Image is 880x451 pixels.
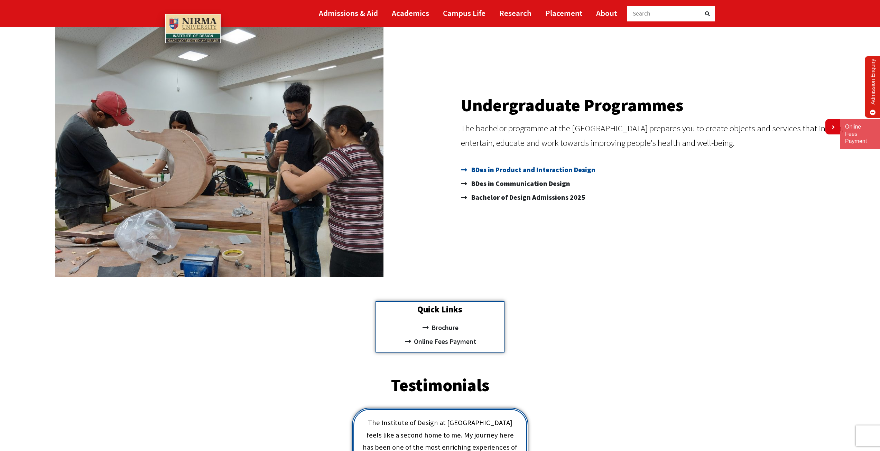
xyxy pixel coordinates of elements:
[345,377,535,394] h2: Testimonials
[461,97,873,114] h2: Undergraduate Programmes
[596,5,617,21] a: About
[55,24,383,277] img: Copy-of-20211119_172723-950x732
[470,190,585,204] span: Bachelor of Design Admissions 2025
[845,123,875,145] a: Online Fees Payment
[165,14,221,44] img: main_logo
[392,5,429,21] a: Academics
[380,321,500,335] a: Brochure
[461,121,873,150] p: The bachelor programme at the [GEOGRAPHIC_DATA] prepares you to create objects and services that ...
[319,5,378,21] a: Admissions & Aid
[545,5,582,21] a: Placement
[412,335,476,348] span: Online Fees Payment
[380,305,500,314] h2: Quick Links
[461,163,873,177] a: BDes in Product and Interaction Design
[499,5,531,21] a: Research
[633,10,651,17] span: Search
[430,321,458,335] span: Brochure
[443,5,485,21] a: Campus Life
[380,335,500,348] a: Online Fees Payment
[470,177,570,190] span: BDes in Communication Design
[470,163,595,177] span: BDes in Product and Interaction Design
[461,190,873,204] a: Bachelor of Design Admissions 2025
[461,177,873,190] a: BDes in Communication Design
